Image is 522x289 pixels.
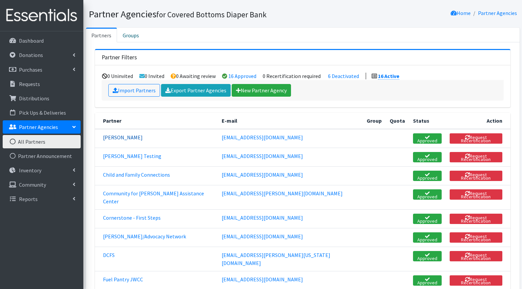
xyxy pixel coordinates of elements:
a: Partner Agencies [478,10,517,16]
a: Groups [117,28,145,42]
a: Partner Agencies [3,120,81,134]
a: 6 Deactivated [328,73,359,79]
a: Dashboard [3,34,81,47]
a: Export Partner Agencies [161,84,231,97]
a: Approved [413,214,442,224]
button: Request Recertification [450,133,502,144]
th: Group [363,113,386,129]
a: Fuel Pantry JWCC [103,276,143,283]
button: Request Recertification [450,171,502,181]
a: Partners [86,28,117,42]
a: [EMAIL_ADDRESS][DOMAIN_NAME] [222,233,303,240]
a: Requests [3,77,81,91]
a: Approved [413,275,442,286]
a: [EMAIL_ADDRESS][DOMAIN_NAME] [222,134,303,141]
button: Request Recertification [450,214,502,224]
img: HumanEssentials [3,4,81,27]
a: [EMAIL_ADDRESS][PERSON_NAME][DOMAIN_NAME] [222,190,343,197]
th: Status [409,113,446,129]
h1: Partner Agencies [89,8,300,20]
a: Home [451,10,471,16]
h3: Partner Filters [102,54,137,61]
a: Community for [PERSON_NAME] Assistance Center [103,190,204,205]
p: Distributions [19,95,49,102]
small: for Covered Bottoms Diaper Bank [156,10,267,19]
p: Partner Agencies [19,124,58,130]
a: Approved [413,152,442,162]
li: 0 Invited [139,73,164,79]
a: [EMAIL_ADDRESS][DOMAIN_NAME] [222,214,303,221]
th: Quota [386,113,409,129]
p: Purchases [19,66,42,73]
button: Request Recertification [450,232,502,243]
th: Action [446,113,510,129]
a: All Partners [3,135,81,148]
button: Request Recertification [450,189,502,200]
a: Approved [413,189,442,200]
a: 16 Active [378,73,399,80]
p: Community [19,181,46,188]
p: Inventory [19,167,41,174]
p: Dashboard [19,37,44,44]
a: DCFS [103,252,115,258]
th: Partner [95,113,218,129]
a: Approved [413,251,442,261]
a: Cornerstone - First Steps [103,214,161,221]
a: Inventory [3,164,81,177]
li: 0 Uninvited [102,73,133,79]
button: Request Recertification [450,251,502,261]
a: [EMAIL_ADDRESS][DOMAIN_NAME] [222,153,303,159]
p: Donations [19,52,43,58]
a: [EMAIL_ADDRESS][PERSON_NAME][US_STATE][DOMAIN_NAME] [222,252,330,266]
a: Approved [413,133,442,144]
a: Distributions [3,92,81,105]
a: 16 Approved [228,73,256,79]
a: Purchases [3,63,81,76]
li: 0 Awaiting review [171,73,216,79]
a: Community [3,178,81,191]
button: Request Recertification [450,275,502,286]
li: 0 Recertification required [263,73,321,79]
a: Approved [413,171,442,181]
a: New Partner Agency [232,84,291,97]
a: Pick Ups & Deliveries [3,106,81,119]
p: Reports [19,196,38,202]
a: [EMAIL_ADDRESS][DOMAIN_NAME] [222,171,303,178]
a: Import Partners [108,84,160,97]
a: [EMAIL_ADDRESS][DOMAIN_NAME] [222,276,303,283]
button: Request Recertification [450,152,502,162]
p: Requests [19,81,40,87]
a: [PERSON_NAME] [103,134,143,141]
a: [PERSON_NAME] Testing [103,153,161,159]
a: Child and Family Connections [103,171,170,178]
a: [PERSON_NAME]/Advocacy Network [103,233,186,240]
th: E-mail [218,113,363,129]
a: Donations [3,48,81,62]
a: Reports [3,192,81,206]
p: Pick Ups & Deliveries [19,109,66,116]
a: Partner Announcement [3,149,81,163]
a: Approved [413,232,442,243]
